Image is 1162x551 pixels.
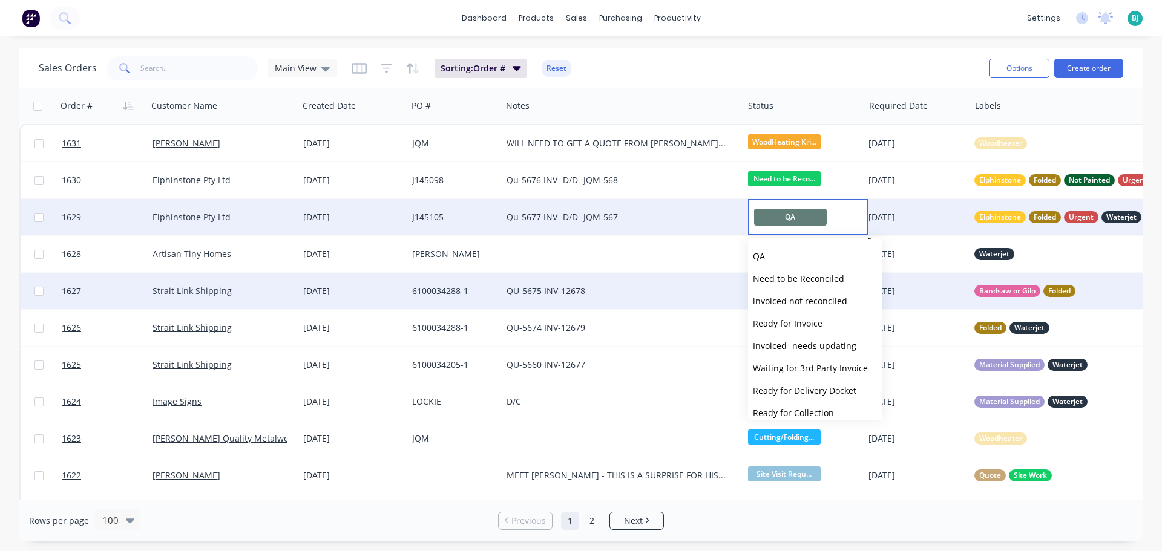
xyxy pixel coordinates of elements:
div: [DATE] [303,432,402,445]
div: Qu-5676 INV- D/D- JQM-568 [507,174,727,186]
a: Elphinstone Pty Ltd [153,174,231,186]
button: Need to be Reconciled [748,267,882,290]
button: invoiced not reconciled [748,290,882,312]
div: PO # [412,100,431,112]
img: Factory [22,9,40,27]
span: Material Supplied [979,396,1040,408]
span: WoodHeating Kri... [748,134,821,149]
div: [PERSON_NAME] [412,248,493,260]
span: 1624 [62,396,81,408]
div: [DATE] [868,396,965,408]
div: D/C [507,396,727,408]
div: Qu-5677 INV- D/D- JQM-567 [507,211,727,223]
a: [PERSON_NAME] [153,469,220,481]
div: Status [748,100,773,112]
span: Ready for Delivery Docket [753,385,856,396]
button: Create order [1054,59,1123,78]
button: Material SuppliedWaterjet [974,396,1088,408]
div: [DATE] [303,396,402,408]
div: [DATE] [868,285,965,297]
div: productivity [648,9,707,27]
span: 1631 [62,137,81,149]
button: Woodheater [974,137,1027,149]
span: Folded [1048,285,1071,297]
a: 1623 [62,420,153,457]
a: 1624 [62,383,153,420]
span: Waterjet [1052,359,1083,371]
span: Woodheater [979,432,1022,445]
span: 1626 [62,322,81,334]
a: dashboard [456,9,513,27]
div: [DATE] [303,469,402,481]
span: Woodheater [979,137,1022,149]
a: 1626 [62,310,153,346]
div: Order # [61,100,93,112]
div: QU-5660 INV-12677 [507,359,727,371]
div: 6100034205-1 [412,359,493,371]
div: purchasing [593,9,648,27]
span: Quote [979,469,1001,481]
span: Elphinstone [979,174,1021,186]
div: [DATE] [303,248,402,260]
span: Cutting/Folding... [748,429,821,445]
span: Main View [275,62,317,74]
div: Created Date [303,100,356,112]
a: 1630 [62,162,153,198]
span: Sorting: Order # [441,62,505,74]
span: Previous [511,515,546,527]
div: JQM [412,137,493,149]
span: Elphinstone [979,211,1021,223]
span: 1625 [62,359,81,371]
button: Bandsaw or GiloFolded [974,285,1075,297]
div: J145098 [412,174,493,186]
a: 1622 [62,457,153,494]
input: Search... [140,56,258,80]
a: Elphinstone Pty Ltd [153,211,231,223]
button: ElphinstoneFoldedUrgentWaterjet [974,211,1141,223]
button: Invoiced- needs updating [748,334,882,357]
button: Options [989,59,1049,78]
span: Ready for Invoice [753,318,822,329]
span: 1627 [62,285,81,297]
a: Previous page [499,515,552,527]
span: Waterjet [979,248,1009,260]
div: [DATE] [303,322,402,334]
a: Page 1 is your current page [561,512,579,530]
div: sales [560,9,593,27]
a: Strait Link Shipping [153,322,232,333]
div: [DATE] [868,211,965,223]
div: MEET [PERSON_NAME] - THIS IS A SURPRISE FOR HIS DAUGHTER [507,469,727,481]
div: 6100034288-1 [412,322,493,334]
span: Next [624,515,643,527]
span: Site Work [1014,469,1047,481]
span: Waterjet [1052,396,1083,408]
button: FoldedWaterjet [974,322,1049,334]
span: BJ [1132,13,1139,24]
div: [DATE] [868,469,965,481]
a: 1631 [62,125,153,161]
span: Need to be Reconciled [753,273,844,284]
div: [DATE] [303,285,402,297]
span: invoiced not reconciled [753,295,847,307]
a: 1628 [62,236,153,272]
div: QU-5674 INV-12679 [507,322,727,334]
div: Customer Name [151,100,217,112]
div: [DATE] [868,137,965,149]
span: Bandsaw or Gilo [979,285,1036,297]
a: [PERSON_NAME] Quality Metalworks [153,432,301,444]
span: Rows per page [29,515,89,527]
span: Ready for Collection [753,407,834,419]
span: Not Painted [1069,174,1110,186]
div: QU-5675 INV-12678 [507,285,727,297]
button: Ready for Delivery Docket [748,379,882,402]
button: QuoteSite Work [974,469,1052,481]
div: Labels [975,100,1001,112]
span: 1630 [62,174,81,186]
div: [DATE] [303,137,402,149]
span: 1623 [62,432,81,445]
span: Folded [1034,174,1056,186]
div: [DATE] [868,248,965,260]
div: settings [1021,9,1066,27]
button: QA [748,245,882,267]
ul: Pagination [493,512,669,530]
